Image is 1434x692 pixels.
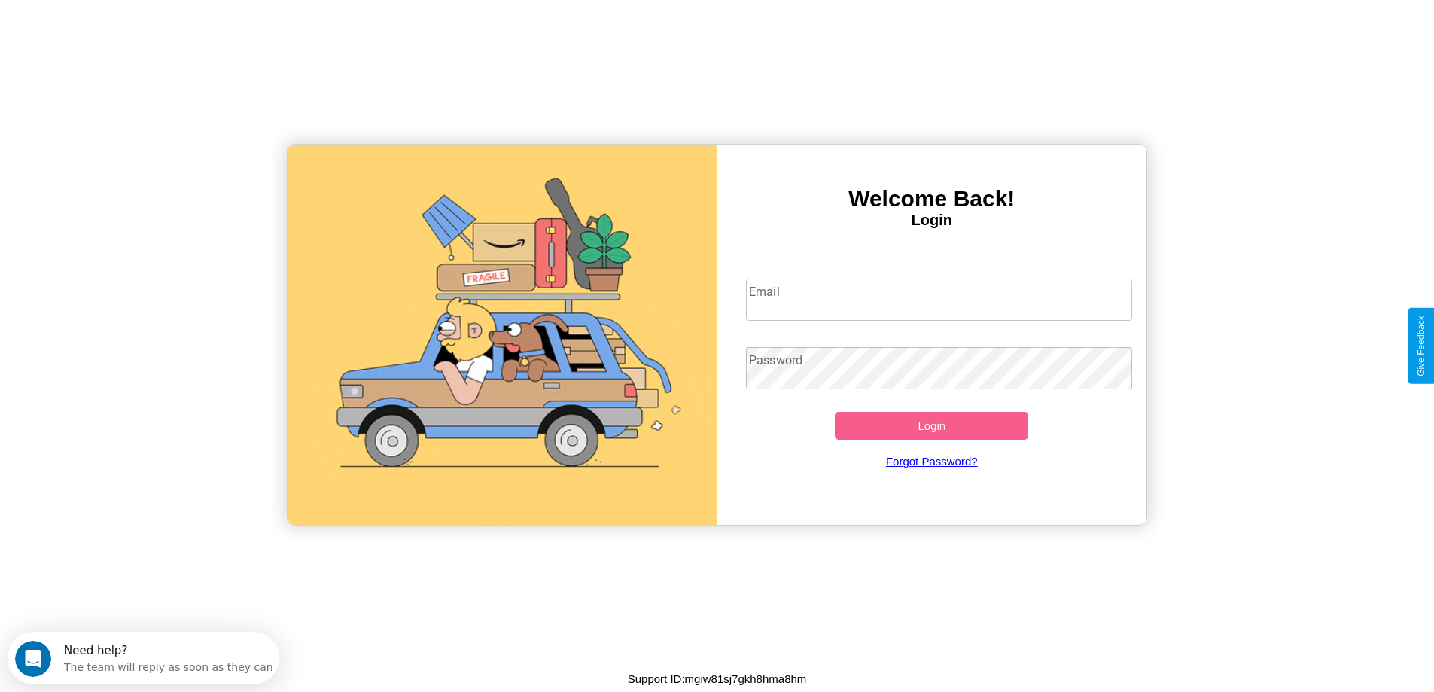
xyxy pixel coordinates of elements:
iframe: Intercom live chat [15,641,51,677]
h3: Welcome Back! [717,186,1147,212]
button: Login [835,412,1028,440]
img: gif [288,145,717,525]
div: Open Intercom Messenger [6,6,280,47]
h4: Login [717,212,1147,229]
div: Need help? [56,13,266,25]
p: Support ID: mgiw81sj7gkh8hma8hm [628,669,807,689]
iframe: Intercom live chat discovery launcher [8,632,279,684]
a: Forgot Password? [738,440,1125,483]
div: The team will reply as soon as they can [56,25,266,41]
div: Give Feedback [1416,316,1426,376]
